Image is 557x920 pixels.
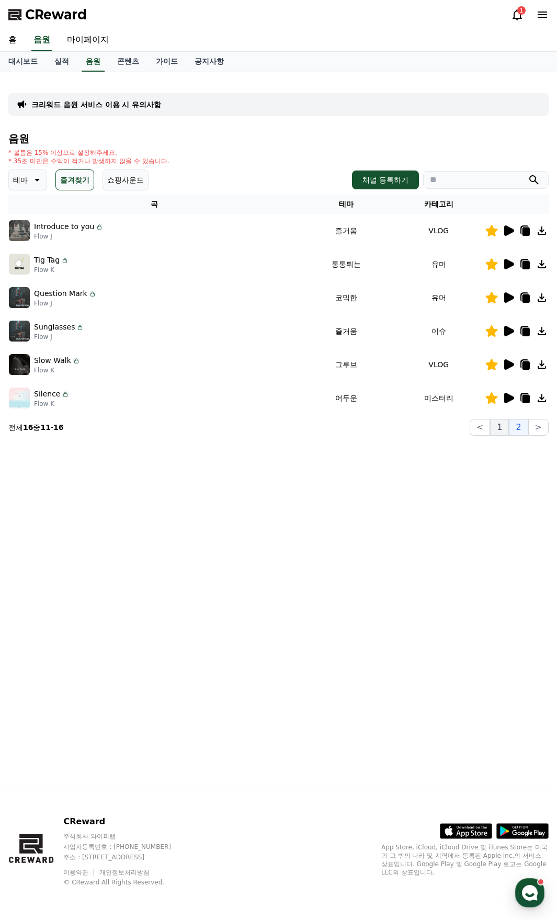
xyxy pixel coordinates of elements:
[103,169,149,190] button: 쇼핑사운드
[8,6,87,23] a: CReward
[470,419,490,436] button: <
[3,332,69,358] a: 홈
[9,254,30,275] img: music
[8,157,169,165] p: * 35초 미만은 수익이 적거나 발생하지 않을 수 있습니다.
[300,348,393,381] td: 그루브
[40,423,50,431] strong: 11
[9,354,30,375] img: music
[300,281,393,314] td: 코믹한
[9,287,30,308] img: music
[96,348,108,356] span: 대화
[109,52,147,72] a: 콘텐츠
[392,195,485,214] th: 카테고리
[59,29,117,51] a: 마이페이지
[8,422,64,433] p: 전체 중 -
[63,832,191,841] p: 주식회사 와이피랩
[392,214,485,247] td: VLOG
[34,232,104,241] p: Flow J
[381,843,549,877] p: App Store, iCloud, iCloud Drive 및 iTunes Store는 미국과 그 밖의 나라 및 지역에서 등록된 Apple Inc.의 서비스 상표입니다. Goo...
[300,195,393,214] th: 테마
[63,869,96,876] a: 이용약관
[186,52,232,72] a: 공지사항
[392,314,485,348] td: 이슈
[392,281,485,314] td: 유머
[8,133,549,144] h4: 음원
[9,220,30,241] img: music
[31,99,161,110] a: 크리워드 음원 서비스 이용 시 유의사항
[34,221,94,232] p: Introduce to you
[33,347,39,356] span: 홈
[9,388,30,408] img: music
[69,332,135,358] a: 대화
[63,853,191,861] p: 주소 : [STREET_ADDRESS]
[63,843,191,851] p: 사업자등록번호 : [PHONE_NUMBER]
[13,173,28,187] p: 테마
[63,878,191,887] p: © CReward All Rights Reserved.
[392,247,485,281] td: 유머
[300,247,393,281] td: 통통튀는
[8,149,169,157] p: * 볼륨은 15% 이상으로 설정해주세요.
[8,195,300,214] th: 곡
[511,8,524,21] a: 1
[63,815,191,828] p: CReward
[31,29,52,51] a: 음원
[147,52,186,72] a: 가이드
[300,381,393,415] td: 어두운
[23,423,33,431] strong: 16
[34,266,69,274] p: Flow K
[53,423,63,431] strong: 16
[528,419,549,436] button: >
[34,299,97,308] p: Flow J
[46,52,77,72] a: 실적
[352,171,419,189] button: 채널 등록하기
[300,214,393,247] td: 즐거움
[34,366,81,374] p: Flow K
[509,419,528,436] button: 2
[55,169,94,190] button: 즐겨찾기
[392,381,485,415] td: 미스터리
[34,389,60,400] p: Silence
[162,347,174,356] span: 설정
[99,869,150,876] a: 개인정보처리방침
[34,333,84,341] p: Flow J
[135,332,201,358] a: 설정
[392,348,485,381] td: VLOG
[34,322,75,333] p: Sunglasses
[82,52,105,72] a: 음원
[8,169,47,190] button: 테마
[34,255,60,266] p: Tig Tag
[34,355,71,366] p: Slow Walk
[300,314,393,348] td: 즐거움
[517,6,526,15] div: 1
[490,419,509,436] button: 1
[34,400,70,408] p: Flow K
[9,321,30,342] img: music
[25,6,87,23] span: CReward
[34,288,87,299] p: Question Mark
